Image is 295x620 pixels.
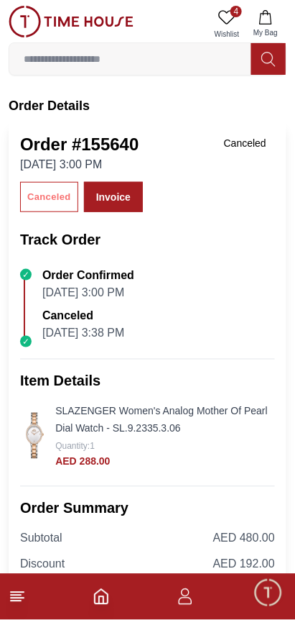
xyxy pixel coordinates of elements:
a: SLAZENGER Women's Analog Mother Of Pearl Dial Watch - SL.9.2335.3.06 [55,406,268,434]
a: 4Wishlist [209,6,245,42]
span: AED 288.00 [55,456,110,468]
p: Subtotal [20,530,62,547]
p: [DATE] 3:38 PM [42,324,124,342]
div: Canceled [215,133,275,153]
a: Invoice [84,182,143,212]
p: [DATE] 3:00 PM [20,156,139,173]
p: [DATE] 3:00 PM [42,284,134,301]
p: AED 192.00 [213,556,275,573]
p: Order Confirmed [42,267,134,284]
p: AED 480.00 [213,530,275,547]
a: Home [93,588,110,606]
h2: Track Order [20,229,275,250]
p: Canceled [42,307,124,324]
h6: Order Details [9,96,286,116]
div: Chat Widget [253,578,284,609]
span: My Bag [248,27,284,38]
h2: Order Summary [20,498,275,519]
button: My Bag [245,6,286,42]
h1: Order # 155640 [20,133,139,156]
span: Wishlist [209,29,245,40]
span: 4 [230,6,242,17]
h2: Item Details [20,371,275,391]
p: Discount [20,556,65,573]
img: ... [20,413,50,459]
img: ... [9,6,134,37]
span: Quantity : 1 [55,442,95,452]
